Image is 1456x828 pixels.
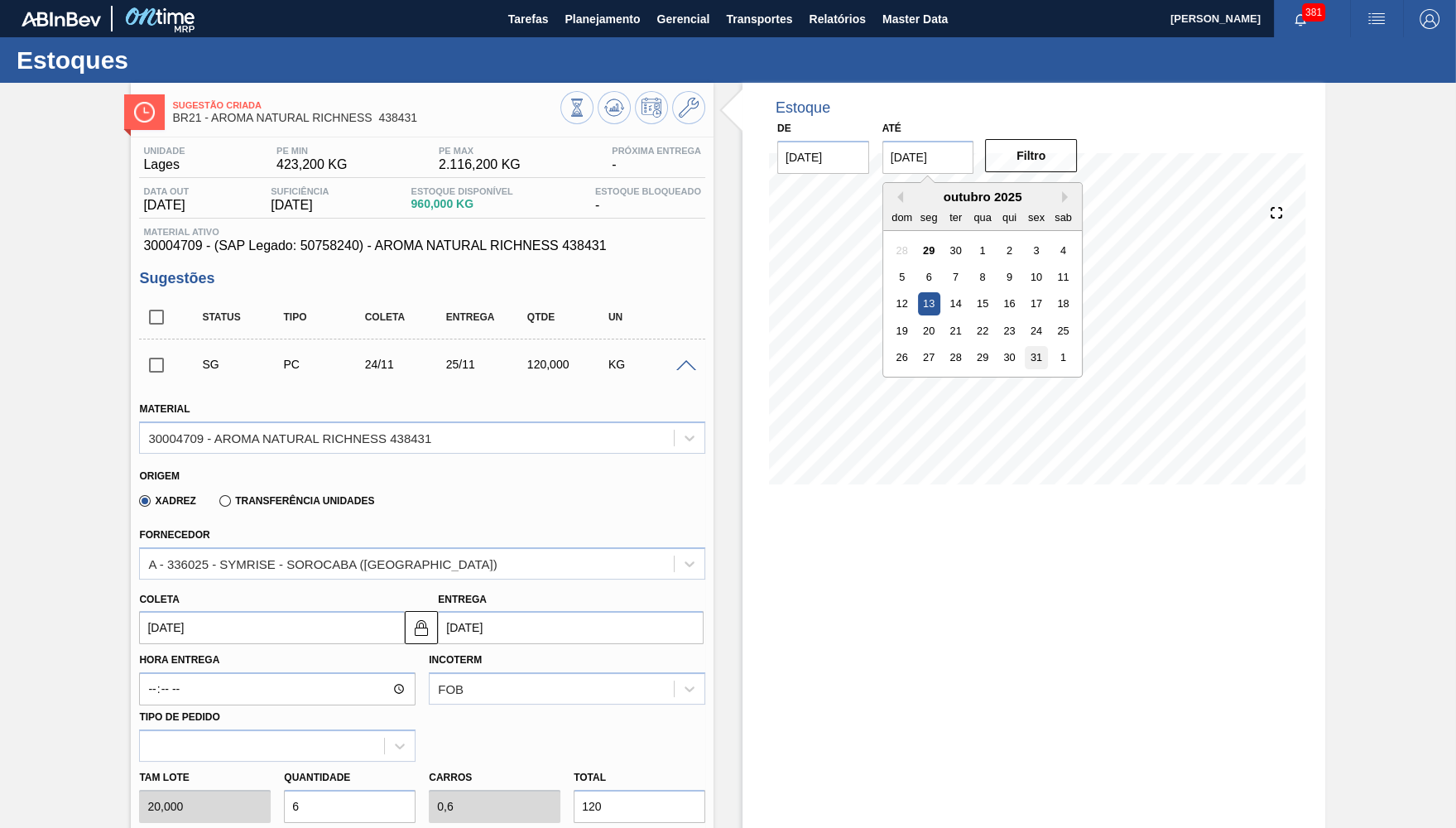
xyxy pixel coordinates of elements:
button: Programar Estoque [635,91,668,124]
label: Quantidade [284,772,350,783]
div: Choose terça-feira, 28 de outubro de 2025 [944,346,967,368]
label: Origem [139,470,180,482]
label: Hora Entrega [139,648,416,672]
img: userActions [1367,9,1386,29]
span: Data out [143,186,189,196]
div: Choose terça-feira, 14 de outubro de 2025 [944,292,967,315]
div: Choose sexta-feira, 10 de outubro de 2025 [1025,266,1047,288]
div: Choose quarta-feira, 1 de outubro de 2025 [971,238,993,261]
span: Suficiência [271,186,329,196]
span: 381 [1302,3,1325,22]
span: Estoque Bloqueado [595,186,701,196]
label: Coleta [139,594,179,605]
input: dd/mm/yyyy [438,611,704,644]
button: Previous Month [891,191,903,203]
button: Next Month [1062,191,1074,203]
span: BR21 - AROMA NATURAL RICHNESS 438431 [172,112,560,124]
div: month 2025-10 [888,237,1076,371]
div: Choose sábado, 11 de outubro de 2025 [1052,266,1074,288]
span: Gerencial [657,9,710,29]
input: dd/mm/yyyy [139,611,405,644]
div: seg [917,205,939,228]
img: locked [411,618,431,638]
h1: Estoques [17,51,310,70]
span: Transportes [726,9,792,29]
div: outubro 2025 [883,190,1082,204]
div: - [591,186,705,213]
button: locked [405,611,438,644]
span: Tarefas [508,9,549,29]
div: Tipo [280,311,370,323]
div: Pedido de Compra [280,358,370,371]
div: Choose quarta-feira, 22 de outubro de 2025 [971,320,993,342]
div: Choose segunda-feira, 29 de setembro de 2025 [917,238,939,261]
div: Choose domingo, 5 de outubro de 2025 [891,266,913,288]
div: Choose quarta-feira, 8 de outubro de 2025 [971,266,993,288]
div: sab [1052,205,1074,228]
button: Ir ao Master Data / Geral [672,91,705,124]
label: Tipo de pedido [139,711,219,723]
span: PE MIN [276,146,347,156]
div: Choose quarta-feira, 29 de outubro de 2025 [971,346,993,368]
div: Choose quarta-feira, 15 de outubro de 2025 [971,292,993,315]
button: Atualizar Gráfico [598,91,631,124]
label: Carros [429,772,472,783]
label: Transferência Unidades [219,495,374,507]
div: FOB [438,682,464,696]
span: Material ativo [143,227,701,237]
div: Choose sexta-feira, 24 de outubro de 2025 [1025,320,1047,342]
div: qui [998,205,1021,228]
label: Xadrez [139,495,196,507]
div: Choose sexta-feira, 17 de outubro de 2025 [1025,292,1047,315]
div: Estoque [776,99,830,117]
div: qua [971,205,993,228]
div: Choose terça-feira, 21 de outubro de 2025 [944,320,967,342]
button: Notificações [1274,7,1327,31]
button: Visão Geral dos Estoques [560,91,593,124]
span: 2.116,200 KG [439,157,521,172]
input: dd/mm/yyyy [882,141,974,174]
span: PE MAX [439,146,521,156]
div: Choose sábado, 25 de outubro de 2025 [1052,320,1074,342]
div: ter [944,205,967,228]
img: TNhmsLtSVTkK8tSr43FrP2fwEKptu5GPRR3wAAAABJRU5ErkJggg== [22,12,101,26]
div: Qtde [523,311,613,323]
div: 25/11/2025 [442,358,532,371]
div: Choose sexta-feira, 31 de outubro de 2025 [1025,346,1047,368]
label: Total [574,772,606,783]
span: 960,000 KG [411,198,513,210]
label: Fornecedor [139,529,209,541]
h3: Sugestões [139,270,705,287]
div: Choose quinta-feira, 23 de outubro de 2025 [998,320,1021,342]
div: Choose quinta-feira, 30 de outubro de 2025 [998,346,1021,368]
div: Choose sábado, 4 de outubro de 2025 [1052,238,1074,261]
div: Not available domingo, 28 de setembro de 2025 [891,238,913,261]
label: Até [882,123,901,134]
div: sex [1025,205,1047,228]
div: Choose segunda-feira, 6 de outubro de 2025 [917,266,939,288]
div: Choose segunda-feira, 13 de outubro de 2025 [917,292,939,315]
div: Coleta [361,311,451,323]
span: 423,200 KG [276,157,347,172]
label: Incoterm [429,654,482,666]
label: De [777,123,791,134]
div: Choose quinta-feira, 2 de outubro de 2025 [998,238,1021,261]
span: Planejamento [565,9,640,29]
span: Relatórios [809,9,865,29]
div: 120,000 [523,358,613,371]
span: Estoque Disponível [411,186,513,196]
div: Choose sexta-feira, 3 de outubro de 2025 [1025,238,1047,261]
span: [DATE] [143,198,189,213]
div: 24/11/2025 [361,358,451,371]
label: Tam lote [139,766,271,790]
label: Material [139,403,190,415]
div: Choose terça-feira, 30 de setembro de 2025 [944,238,967,261]
div: Choose segunda-feira, 27 de outubro de 2025 [917,346,939,368]
span: [DATE] [271,198,329,213]
input: dd/mm/yyyy [777,141,869,174]
div: Status [198,311,288,323]
span: Master Data [882,9,948,29]
div: dom [891,205,913,228]
span: Sugestão Criada [172,100,560,110]
div: Choose quinta-feira, 16 de outubro de 2025 [998,292,1021,315]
